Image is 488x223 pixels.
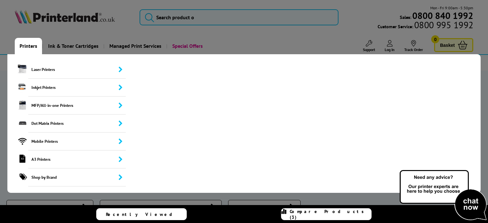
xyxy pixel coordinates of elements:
a: Inkjet Printers [7,79,126,97]
a: Printers [15,38,42,54]
span: Shop by Brand [28,168,126,186]
img: Open Live Chat window [398,169,488,222]
span: Inkjet Printers [28,79,126,97]
a: A3 Printers [7,150,126,168]
span: A3 Printers [28,150,126,168]
span: Compare Products (3) [290,209,371,220]
span: MFP/All-in-one Printers [28,97,126,115]
a: Mobile Printers [7,133,126,150]
a: Compare Products (3) [281,208,372,220]
a: Shop by Brand [7,168,126,186]
span: Laser Printers [28,61,126,79]
a: Laser Printers [7,61,126,79]
span: Dot Matrix Printers [28,115,126,133]
a: Recently Viewed [96,208,187,220]
span: Recently Viewed [106,211,179,217]
a: MFP/All-in-one Printers [7,97,126,115]
a: Dot Matrix Printers [7,115,126,133]
span: Mobile Printers [28,133,126,150]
